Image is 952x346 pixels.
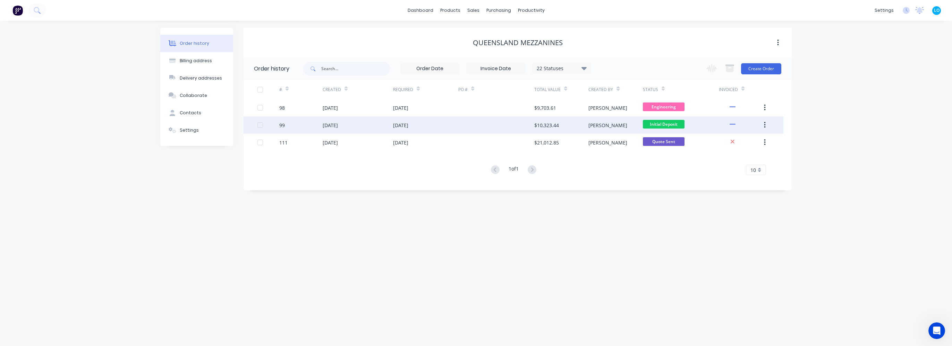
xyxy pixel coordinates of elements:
div: productivity [515,5,548,16]
div: sales [464,5,483,16]
div: Invoiced [719,86,738,93]
div: [DATE] [323,139,338,146]
input: Invoice Date [467,64,525,74]
div: Status [643,86,658,93]
div: 99 [279,122,285,129]
button: Create Order [741,63,781,74]
button: Billing address [160,52,233,69]
div: Delivery addresses [180,75,222,81]
img: Factory [12,5,23,16]
div: PO # [458,86,468,93]
div: Required [393,80,458,99]
iframe: Intercom live chat [928,322,945,339]
div: products [437,5,464,16]
div: Billing address [180,58,212,64]
div: 1 of 1 [509,165,519,175]
div: Total Value [534,86,561,93]
div: Created [323,86,341,93]
div: # [279,80,323,99]
div: Queensland Mezzanines [473,39,563,47]
div: [PERSON_NAME] [588,122,627,129]
div: $9,703.61 [534,104,556,112]
button: Settings [160,122,233,139]
div: Settings [180,127,199,133]
button: Delivery addresses [160,69,233,87]
input: Order Date [401,64,459,74]
div: PO # [458,80,534,99]
button: Contacts [160,104,233,122]
div: Required [393,86,413,93]
div: $21,012.85 [534,139,559,146]
a: dashboard [404,5,437,16]
div: [DATE] [323,122,338,129]
span: Initial Deposit [643,120,685,129]
div: Total Value [534,80,588,99]
div: Created By [588,86,613,93]
div: settings [871,5,897,16]
div: purchasing [483,5,515,16]
div: [DATE] [323,104,338,112]
div: [PERSON_NAME] [588,139,627,146]
input: Search... [321,62,390,76]
div: [PERSON_NAME] [588,104,627,112]
div: $10,323.44 [534,122,559,129]
span: Quote Sent [643,137,685,146]
span: 10 [750,166,756,174]
div: # [279,86,282,93]
div: 98 [279,104,285,112]
div: Invoiced [719,80,762,99]
div: Contacts [180,110,201,116]
div: Created By [588,80,643,99]
span: LO [934,7,940,14]
div: 22 Statuses [533,65,591,72]
div: 111 [279,139,288,146]
div: Order history [180,40,209,47]
div: Created [323,80,393,99]
span: Engineering [643,102,685,111]
div: Collaborate [180,92,207,99]
div: [DATE] [393,122,408,129]
button: Collaborate [160,87,233,104]
div: [DATE] [393,139,408,146]
div: Status [643,80,719,99]
button: Order history [160,35,233,52]
div: Order history [254,65,289,73]
div: [DATE] [393,104,408,112]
